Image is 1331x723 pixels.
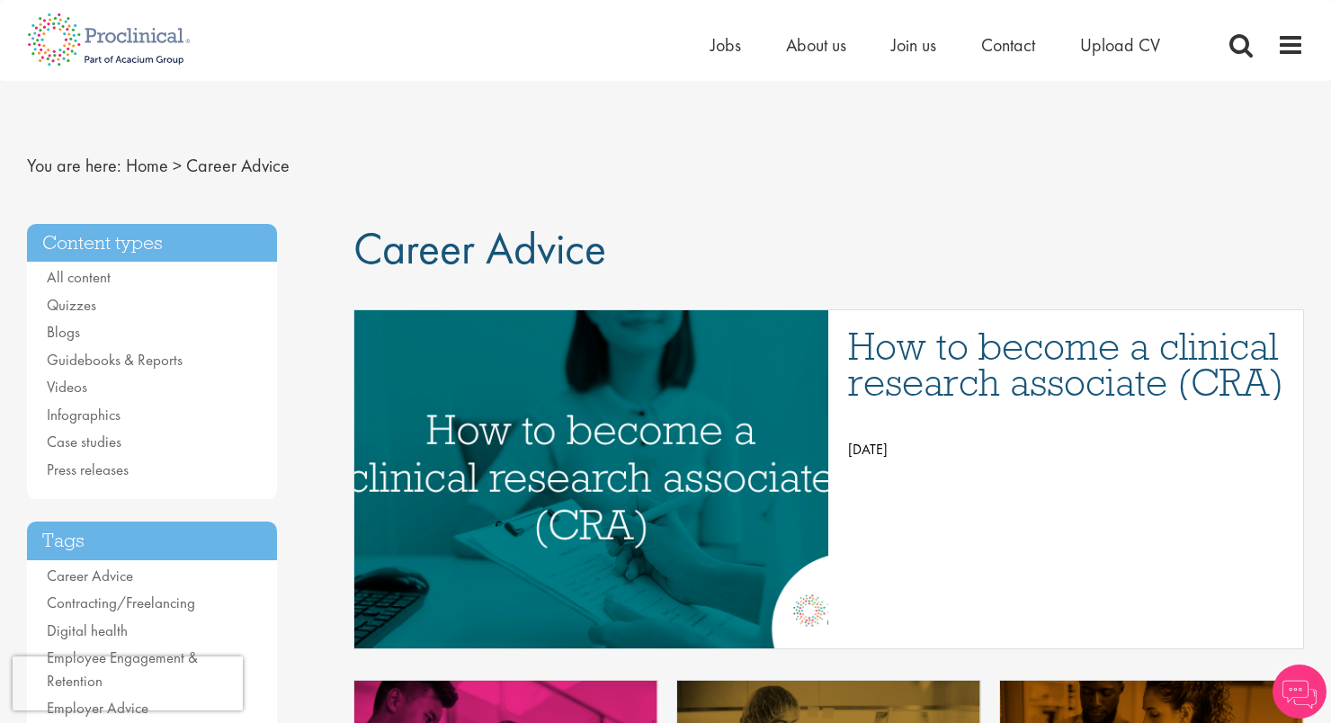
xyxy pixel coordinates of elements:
a: Jobs [710,33,741,57]
a: Videos [47,377,87,397]
span: You are here: [27,154,121,177]
a: Quizzes [47,295,96,315]
a: Employee Engagement & Retention [47,647,198,691]
img: How to become a clinical research associate (CRA) [266,310,917,648]
a: Press releases [47,460,129,479]
img: Chatbot [1273,665,1327,719]
a: Contact [981,33,1035,57]
span: Career Advice [353,219,606,277]
a: Infographics [47,405,121,424]
h3: Content types [27,224,277,263]
a: Career Advice [47,566,133,585]
h3: Tags [27,522,277,560]
a: Contracting/Freelancing [47,593,195,612]
a: How to become a clinical research associate (CRA) [848,328,1285,400]
span: > [173,154,182,177]
a: breadcrumb link [126,154,168,177]
a: About us [786,33,846,57]
a: Guidebooks & Reports [47,350,183,370]
span: Career Advice [186,154,290,177]
iframe: reCAPTCHA [13,656,243,710]
a: Digital health [47,620,128,640]
p: [DATE] [848,436,1285,463]
a: Join us [891,33,936,57]
a: Upload CV [1080,33,1160,57]
a: Link to a post [354,310,829,648]
a: All content [47,267,111,287]
a: Blogs [47,322,80,342]
a: Case studies [47,432,121,451]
